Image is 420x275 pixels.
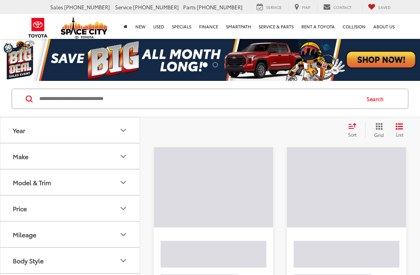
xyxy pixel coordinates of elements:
img: Space City Toyota [61,17,107,39]
a: Contact [317,3,357,11]
div: Year [13,126,25,134]
span: Contact [333,4,352,10]
button: List View [390,123,409,138]
a: Finance [195,14,222,39]
button: Grid View [365,123,390,138]
div: Make [13,152,28,160]
div: Make [119,152,128,161]
a: SmartPath [222,14,255,39]
a: About Us [369,14,399,39]
button: PricePrice [0,196,140,221]
div: Body Style [119,256,128,265]
div: Mileage [13,231,36,238]
span: Map [302,4,310,10]
button: Model & TrimModel & Trim [0,170,140,195]
span: Sort [348,131,357,138]
div: Price [119,204,128,213]
div: Price [13,205,27,212]
a: Used [149,14,168,39]
div: Mileage [119,230,128,239]
input: Search by Make, Model, or Keyword [38,89,359,108]
span: Service [115,4,132,11]
a: Map [289,3,316,11]
span: Saved [378,4,391,10]
div: Body Style [13,257,44,264]
button: YearYear [0,117,140,143]
div: Model & Trim [119,178,128,187]
a: Service [251,3,287,11]
a: New [131,14,149,39]
button: MakeMake [0,144,140,169]
a: Collision [339,14,369,39]
a: Service & Parts [255,14,297,39]
span: Service [266,4,282,10]
button: Search [359,89,395,109]
a: Specials [168,14,195,39]
a: My Saved Vehicles [362,3,397,11]
div: Model & Trim [13,179,51,186]
span: [PHONE_NUMBER] [197,4,243,11]
span: Grid [374,131,384,138]
span: Sales [50,4,63,11]
span: List [395,131,403,138]
button: MileageMileage [0,222,140,247]
span: [PHONE_NUMBER] [133,4,179,11]
button: Body StyleBody Style [0,248,140,273]
span: Parts [183,4,196,11]
img: Toyota [23,15,52,40]
button: Select sort value [344,123,365,138]
a: Home [120,14,131,39]
span: [PHONE_NUMBER] [64,4,110,11]
div: Year [119,126,128,135]
a: Rent a Toyota [297,14,339,39]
